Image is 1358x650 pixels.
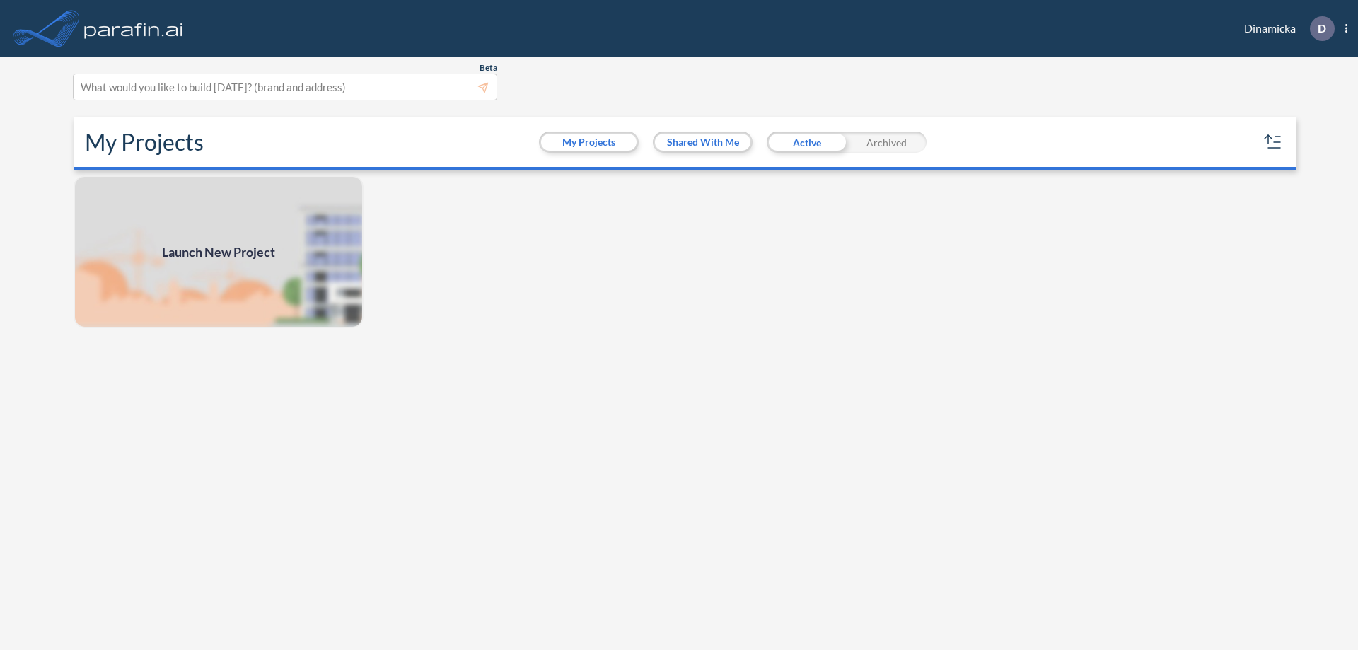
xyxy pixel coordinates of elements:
[74,175,364,328] a: Launch New Project
[847,132,927,153] div: Archived
[480,62,497,74] span: Beta
[74,175,364,328] img: add
[1223,16,1347,41] div: Dinamicka
[81,14,186,42] img: logo
[162,243,275,262] span: Launch New Project
[767,132,847,153] div: Active
[541,134,637,151] button: My Projects
[655,134,750,151] button: Shared With Me
[85,129,204,156] h2: My Projects
[1318,22,1326,35] p: D
[1262,131,1284,153] button: sort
